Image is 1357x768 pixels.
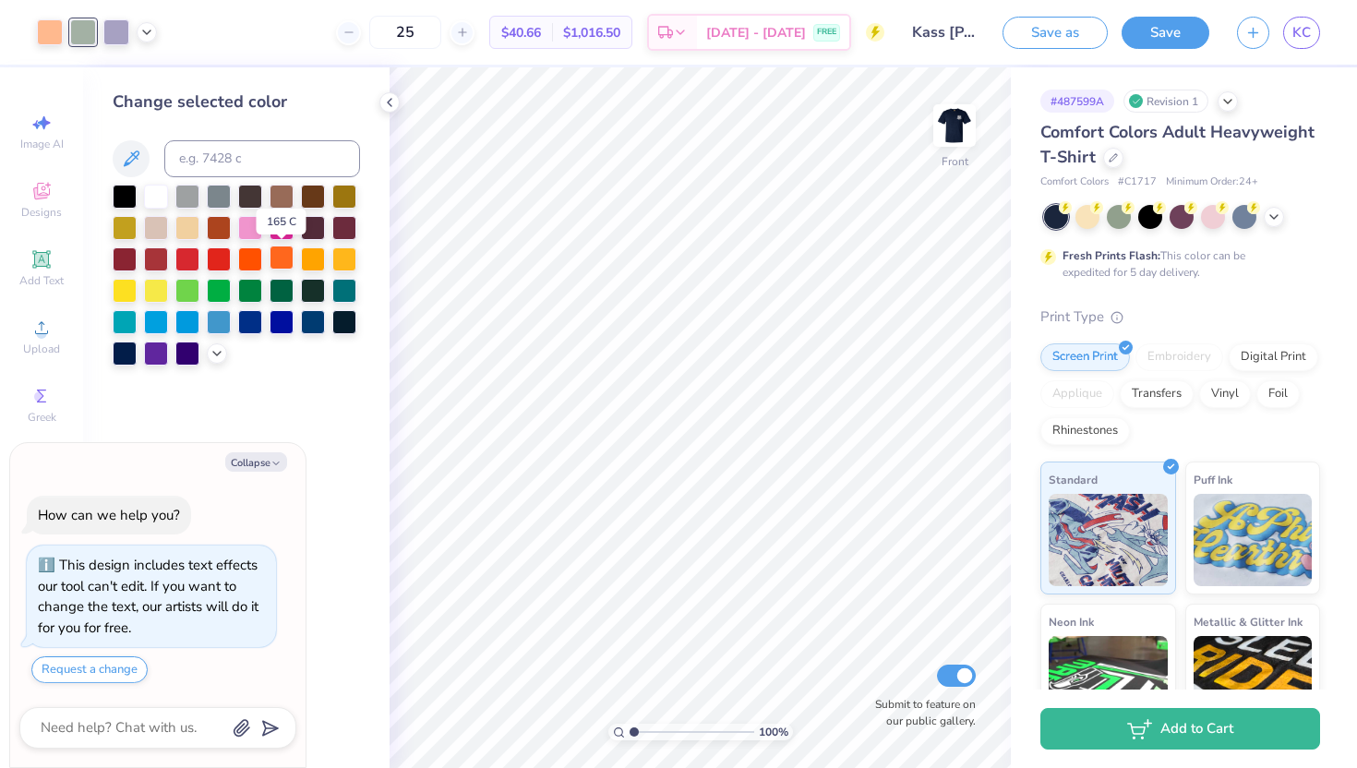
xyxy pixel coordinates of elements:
div: # 487599A [1040,90,1114,113]
span: FREE [817,26,836,39]
span: Standard [1049,470,1098,489]
div: Screen Print [1040,343,1130,371]
div: Revision 1 [1123,90,1208,113]
span: Greek [28,410,56,425]
img: Metallic & Glitter Ink [1194,636,1313,728]
span: KC [1292,22,1311,43]
span: Metallic & Glitter Ink [1194,612,1303,631]
span: Neon Ink [1049,612,1094,631]
span: Upload [23,342,60,356]
div: Rhinestones [1040,417,1130,445]
button: Add to Cart [1040,708,1320,750]
span: # C1717 [1118,174,1157,190]
img: Puff Ink [1194,494,1313,586]
span: Comfort Colors Adult Heavyweight T-Shirt [1040,121,1315,168]
div: Applique [1040,380,1114,408]
div: Vinyl [1199,380,1251,408]
span: Add Text [19,273,64,288]
div: This design includes text effects our tool can't edit. If you want to change the text, our artist... [38,556,258,637]
div: Front [942,153,968,170]
strong: Fresh Prints Flash: [1063,248,1160,263]
div: Change selected color [113,90,360,114]
button: Save as [1003,17,1108,49]
button: Save [1122,17,1209,49]
span: Minimum Order: 24 + [1166,174,1258,190]
button: Collapse [225,452,287,472]
span: $1,016.50 [563,23,620,42]
div: 165 C [257,209,306,234]
div: Digital Print [1229,343,1318,371]
div: This color can be expedited for 5 day delivery. [1063,247,1290,281]
button: Request a change [31,656,148,683]
img: Front [936,107,973,144]
input: – – [369,16,441,49]
span: Puff Ink [1194,470,1232,489]
div: Embroidery [1135,343,1223,371]
a: KC [1283,17,1320,49]
img: Neon Ink [1049,636,1168,728]
input: e.g. 7428 c [164,140,360,177]
span: $40.66 [501,23,541,42]
label: Submit to feature on our public gallery. [865,696,976,729]
img: Standard [1049,494,1168,586]
span: Image AI [20,137,64,151]
span: 100 % [759,724,788,740]
div: Foil [1256,380,1300,408]
div: How can we help you? [38,506,180,524]
div: Transfers [1120,380,1194,408]
div: Print Type [1040,306,1320,328]
span: [DATE] - [DATE] [706,23,806,42]
span: Comfort Colors [1040,174,1109,190]
span: Designs [21,205,62,220]
input: Untitled Design [898,14,989,51]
